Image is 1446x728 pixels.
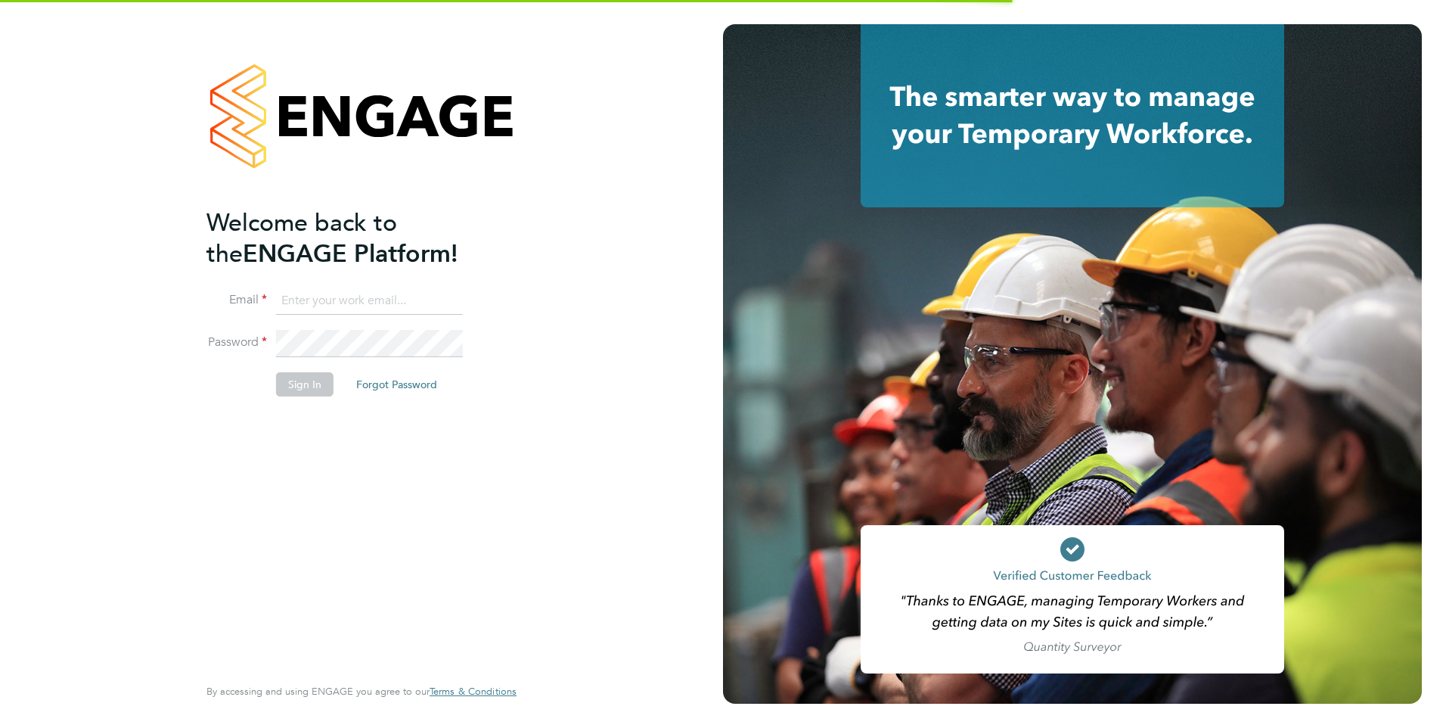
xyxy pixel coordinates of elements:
span: By accessing and using ENGAGE you agree to our [206,685,517,698]
input: Enter your work email... [276,288,463,315]
label: Password [206,334,267,350]
h2: ENGAGE Platform! [206,207,501,269]
button: Sign In [276,372,334,397]
button: Forgot Password [344,372,449,397]
span: Welcome back to the [206,208,397,269]
a: Terms & Conditions [430,686,517,698]
label: Email [206,292,267,308]
span: Terms & Conditions [430,685,517,698]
